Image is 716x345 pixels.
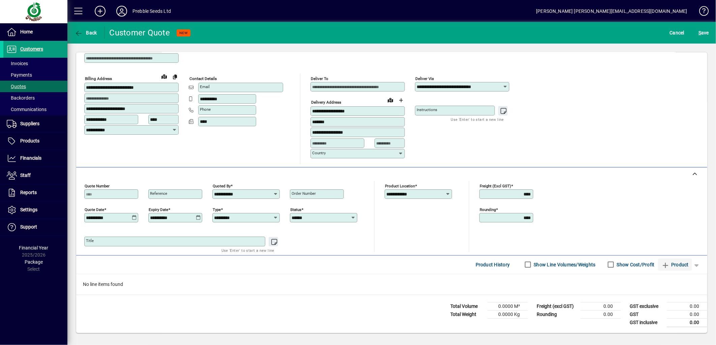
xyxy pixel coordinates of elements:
mat-label: Freight (excl GST) [480,183,511,188]
a: Reports [3,184,67,201]
mat-hint: Use 'Enter' to start a new line [451,115,504,123]
a: Products [3,133,67,150]
span: Home [20,29,33,34]
span: Support [20,224,37,230]
span: Settings [20,207,37,212]
button: Add [89,5,111,17]
span: Suppliers [20,121,39,126]
button: Save [697,27,711,39]
span: Payments [7,72,32,78]
span: Product [661,259,689,270]
label: Show Line Volumes/Weights [533,261,596,268]
td: 0.00 [580,310,621,318]
mat-label: Instructions [417,107,437,112]
td: Rounding [533,310,580,318]
mat-label: Email [200,84,210,89]
mat-label: Product location [385,183,415,188]
a: Support [3,219,67,236]
td: GST [626,310,667,318]
span: Back [74,30,97,35]
span: Backorders [7,95,35,101]
div: Prebble Seeds Ltd [132,6,171,17]
a: View on map [159,71,170,82]
a: Backorders [3,92,67,104]
span: NEW [179,31,188,35]
a: Communications [3,104,67,115]
span: S [698,30,701,35]
span: Products [20,138,39,143]
a: Suppliers [3,115,67,132]
td: GST inclusive [626,318,667,327]
a: View on map [385,95,396,105]
span: Staff [20,172,31,178]
mat-label: Quote number [85,183,110,188]
a: Knowledge Base [694,1,708,23]
td: 0.0000 M³ [487,302,528,310]
td: GST exclusive [626,302,667,310]
mat-label: Order number [292,191,316,196]
app-page-header-button: Back [67,27,105,39]
mat-label: Status [290,207,301,212]
td: 0.00 [667,302,707,310]
span: ave [698,27,709,38]
mat-label: Rounding [480,207,496,212]
span: Package [25,259,43,265]
a: Staff [3,167,67,184]
mat-hint: Use 'Enter' to start a new line [221,246,274,254]
mat-label: Reference [150,191,167,196]
button: Cancel [668,27,686,39]
mat-label: Deliver via [415,76,434,81]
td: 0.00 [667,310,707,318]
mat-label: Title [86,238,94,243]
mat-label: Country [312,151,326,155]
span: Cancel [670,27,685,38]
span: Financials [20,155,41,161]
td: 0.00 [580,302,621,310]
td: Total Weight [447,310,487,318]
td: Freight (excl GST) [533,302,580,310]
button: Product History [473,259,513,271]
mat-label: Phone [200,107,211,112]
a: Quotes [3,81,67,92]
span: Financial Year [19,245,49,250]
a: Payments [3,69,67,81]
mat-label: Type [213,207,221,212]
a: Home [3,24,67,41]
mat-label: Deliver To [311,76,328,81]
button: Choose address [396,95,407,106]
mat-label: Expiry date [149,207,168,212]
span: Customers [20,46,43,52]
span: Quotes [7,84,26,89]
td: 0.0000 Kg [487,310,528,318]
div: [PERSON_NAME] [PERSON_NAME][EMAIL_ADDRESS][DOMAIN_NAME] [536,6,687,17]
td: Total Volume [447,302,487,310]
mat-label: Quote date [85,207,104,212]
div: No line items found [76,274,707,295]
button: Copy to Delivery address [170,71,180,82]
a: Financials [3,150,67,167]
label: Show Cost/Profit [616,261,655,268]
span: Invoices [7,61,28,66]
td: 0.00 [667,318,707,327]
button: Profile [111,5,132,17]
mat-label: Quoted by [213,183,231,188]
button: Product [658,259,692,271]
button: Back [73,27,99,39]
span: Reports [20,190,37,195]
a: Settings [3,202,67,218]
span: Communications [7,107,47,112]
a: Invoices [3,58,67,69]
span: Product History [476,259,510,270]
div: Customer Quote [110,27,170,38]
